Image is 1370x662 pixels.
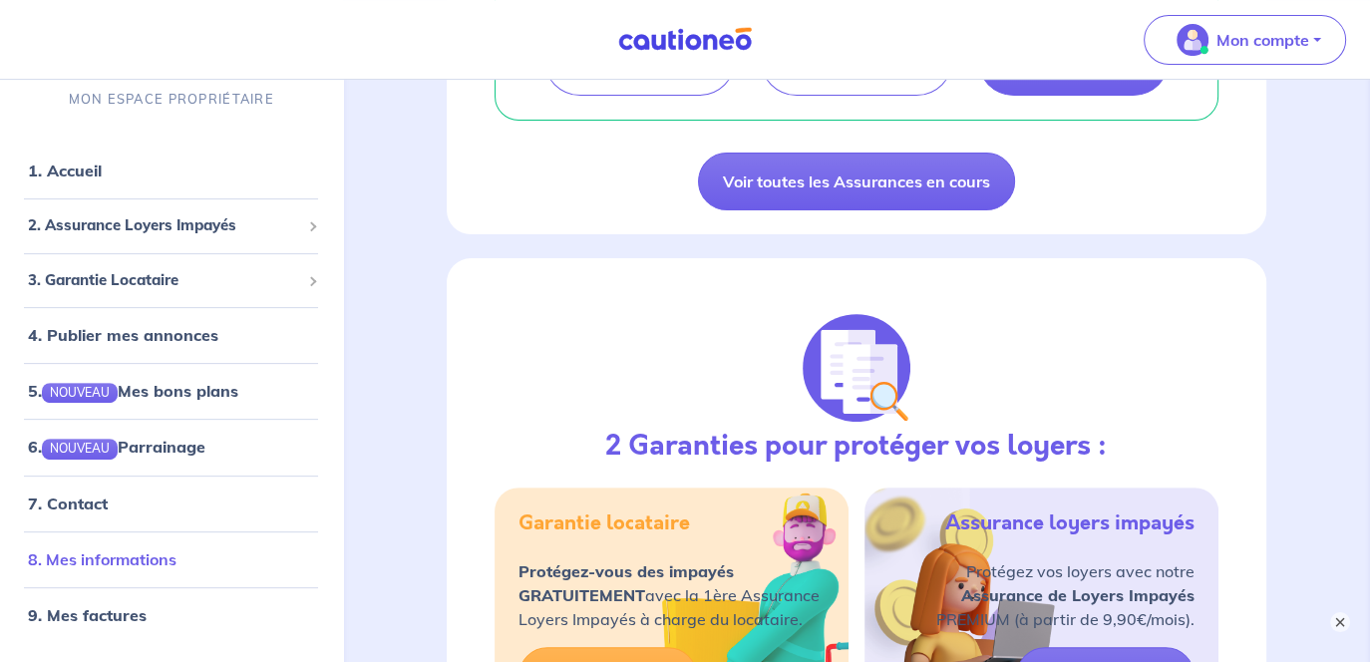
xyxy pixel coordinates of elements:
[1330,612,1350,632] button: ×
[28,162,102,181] a: 1. Accueil
[8,484,335,523] div: 7. Contact
[605,430,1107,464] h3: 2 Garanties pour protéger vos loyers :
[698,153,1015,210] a: Voir toutes les Assurances en cours
[28,382,238,402] a: 5.NOUVEAUMes bons plans
[518,559,820,631] p: avec la 1ère Assurance Loyers Impayés à charge du locataire.
[69,90,274,109] p: MON ESPACE PROPRIÉTAIRE
[1144,15,1346,65] button: illu_account_valid_menu.svgMon compte
[1177,24,1208,56] img: illu_account_valid_menu.svg
[518,561,734,605] strong: Protégez-vous des impayés GRATUITEMENT
[936,559,1195,631] p: Protégez vos loyers avec notre PREMIUM (à partir de 9,90€/mois).
[1216,28,1309,52] p: Mon compte
[28,326,218,346] a: 4. Publier mes annonces
[8,372,335,412] div: 5.NOUVEAUMes bons plans
[28,494,108,513] a: 7. Contact
[945,511,1195,535] h5: Assurance loyers impayés
[8,261,335,300] div: 3. Garantie Locataire
[8,539,335,579] div: 8. Mes informations
[28,438,205,458] a: 6.NOUVEAUParrainage
[610,27,760,52] img: Cautioneo
[8,207,335,246] div: 2. Assurance Loyers Impayés
[8,316,335,356] div: 4. Publier mes annonces
[8,428,335,468] div: 6.NOUVEAUParrainage
[28,269,300,292] span: 3. Garantie Locataire
[803,314,910,422] img: justif-loupe
[518,511,690,535] h5: Garantie locataire
[8,152,335,191] div: 1. Accueil
[28,549,176,569] a: 8. Mes informations
[28,215,300,238] span: 2. Assurance Loyers Impayés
